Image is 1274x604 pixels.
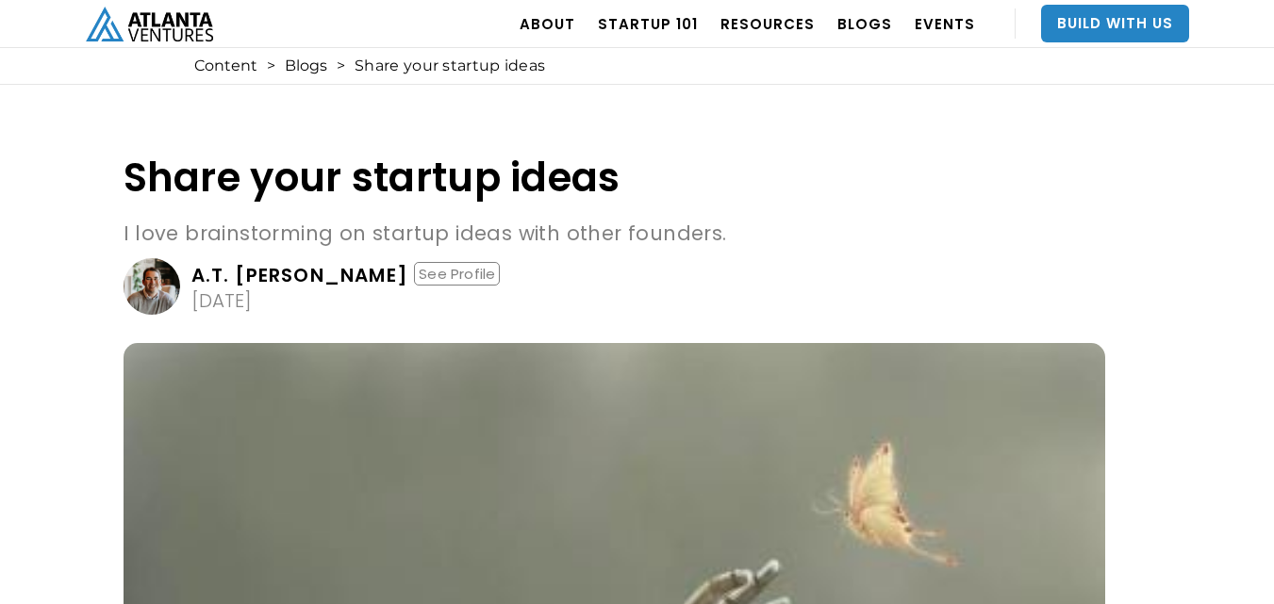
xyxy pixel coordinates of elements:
[285,57,327,75] a: Blogs
[124,258,1105,315] a: A.T. [PERSON_NAME]See Profile[DATE]
[191,266,409,285] div: A.T. [PERSON_NAME]
[1041,5,1189,42] a: Build With Us
[124,219,1105,249] p: I love brainstorming on startup ideas with other founders.
[191,291,252,310] div: [DATE]
[355,57,545,75] div: Share your startup ideas
[267,57,275,75] div: >
[414,262,500,286] div: See Profile
[124,155,1105,200] h1: Share your startup ideas
[337,57,345,75] div: >
[194,57,257,75] a: Content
